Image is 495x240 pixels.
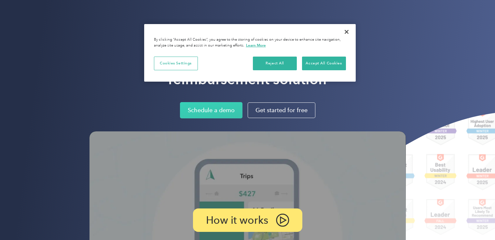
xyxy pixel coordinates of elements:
button: Reject All [253,57,297,70]
div: Privacy [144,24,356,82]
div: By clicking “Accept All Cookies”, you agree to the storing of cookies on your device to enhance s... [154,37,346,48]
a: Schedule a demo [180,102,242,118]
div: Cookie banner [144,24,356,82]
p: How it works [206,216,268,225]
button: Accept All Cookies [302,57,346,70]
button: Close [339,25,354,39]
a: More information about your privacy, opens in a new tab [246,43,266,47]
button: Cookies Settings [154,57,198,70]
a: Get started for free [248,102,315,118]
